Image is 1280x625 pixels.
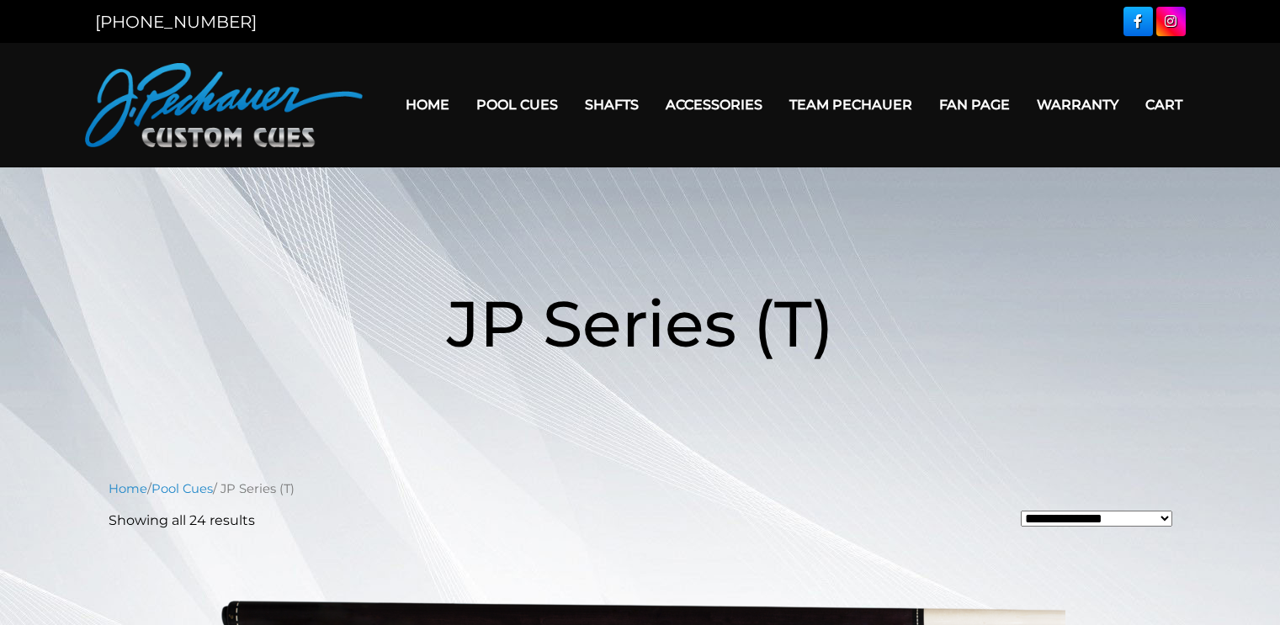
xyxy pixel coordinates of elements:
a: Cart [1132,83,1196,126]
a: Pool Cues [463,83,571,126]
p: Showing all 24 results [109,511,255,531]
a: Accessories [652,83,776,126]
a: Home [392,83,463,126]
span: JP Series (T) [447,284,834,363]
a: Fan Page [926,83,1023,126]
a: Warranty [1023,83,1132,126]
select: Shop order [1021,511,1172,527]
a: Team Pechauer [776,83,926,126]
a: Shafts [571,83,652,126]
a: Pool Cues [151,481,213,496]
a: Home [109,481,147,496]
img: Pechauer Custom Cues [85,63,363,147]
nav: Breadcrumb [109,479,1172,498]
a: [PHONE_NUMBER] [95,12,257,32]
